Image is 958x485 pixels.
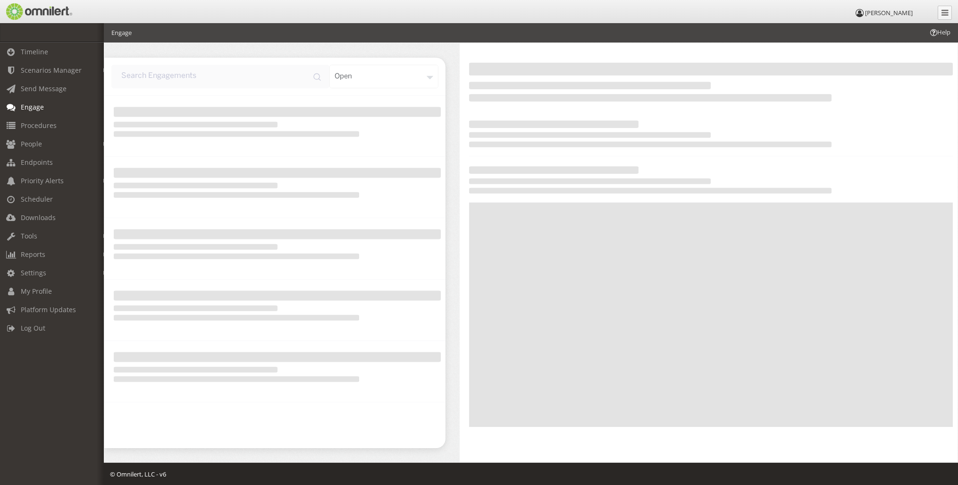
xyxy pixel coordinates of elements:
[110,470,166,478] span: © Omnilert, LLC - v6
[938,6,952,20] a: Collapse Menu
[21,66,82,75] span: Scenarios Manager
[21,84,67,93] span: Send Message
[21,158,53,167] span: Endpoints
[21,287,52,296] span: My Profile
[21,213,56,222] span: Downloads
[111,28,132,37] li: Engage
[21,195,53,204] span: Scheduler
[929,28,950,37] span: Help
[111,65,329,88] input: input
[5,3,72,20] img: Omnilert
[21,47,48,56] span: Timeline
[865,9,913,17] span: [PERSON_NAME]
[21,323,45,332] span: Log Out
[21,176,64,185] span: Priority Alerts
[21,139,42,148] span: People
[21,231,37,240] span: Tools
[329,65,438,88] div: open
[21,268,46,277] span: Settings
[21,121,57,130] span: Procedures
[21,102,44,111] span: Engage
[21,250,45,259] span: Reports
[21,305,76,314] span: Platform Updates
